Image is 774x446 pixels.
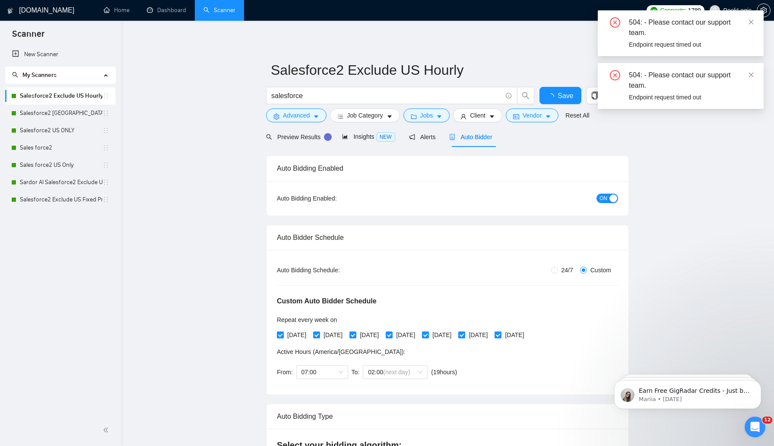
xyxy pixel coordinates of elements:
div: Auto Bidding Enabled [277,156,618,181]
button: barsJob Categorycaret-down [330,108,400,122]
span: caret-down [545,113,551,120]
a: dashboardDashboard [147,6,186,14]
span: holder [102,179,109,186]
a: Salesforce2 [GEOGRAPHIC_DATA] [20,105,102,122]
div: Auto Bidder Schedule [277,225,618,250]
iframe: Intercom live chat [745,417,765,437]
button: folderJobscaret-down [403,108,450,122]
span: notification [409,134,415,140]
span: area-chart [342,134,348,140]
span: Scanner [5,28,51,46]
span: folder [411,113,417,120]
span: Jobs [420,111,433,120]
span: Save [558,90,573,101]
span: My Scanners [12,71,57,79]
span: 24/7 [558,265,577,275]
button: Save [539,87,581,104]
h5: Custom Auto Bidder Schedule [277,296,377,306]
li: Sardor AI Salesforce2 Exclude US [5,174,115,191]
span: Custom [587,265,615,275]
div: Auto Bidding Type [277,404,618,429]
a: Sales force2 US Only [20,156,102,174]
a: Salesforce2 Exclude US Fixed Price [20,191,102,208]
span: search [517,92,534,99]
span: close-circle [610,70,620,80]
div: Auto Bidding Enabled: [277,194,390,203]
span: holder [102,144,109,151]
span: copy [587,92,603,99]
button: setting [757,3,771,17]
li: Salesforce2 Exclude US Fixed Price [5,191,115,208]
span: [DATE] [284,330,310,340]
span: Advanced [283,111,310,120]
span: [DATE] [465,330,491,340]
span: setting [273,113,279,120]
span: Repeat every week on [277,316,337,323]
span: Preview Results [266,134,328,140]
a: Salesforce2 Exclude US Hourly [20,87,102,105]
span: robot [449,134,455,140]
li: Sales force2 US Only [5,156,115,174]
span: My Scanners [22,71,57,79]
span: To: [352,369,360,376]
button: settingAdvancedcaret-down [266,108,327,122]
a: Reset All [565,111,589,120]
span: caret-down [313,113,319,120]
span: Client [470,111,485,120]
span: bars [337,113,343,120]
li: Salesforce2 US [5,105,115,122]
span: info-circle [506,93,511,99]
img: upwork-logo.png [650,7,657,14]
a: homeHome [104,6,130,14]
button: copy [586,87,603,104]
span: [DATE] [429,330,455,340]
span: close [748,19,754,25]
span: [DATE] [501,330,527,340]
span: idcard [513,113,519,120]
button: userClientcaret-down [453,108,502,122]
span: [DATE] [393,330,419,340]
span: holder [102,110,109,117]
li: Salesforce2 US ONLY [5,122,115,139]
span: caret-down [387,113,393,120]
a: Sardor AI Salesforce2 Exclude US [20,174,102,191]
span: search [266,134,272,140]
span: ON [600,194,607,203]
span: [DATE] [320,330,346,340]
li: Sales force2 [5,139,115,156]
span: loading [547,93,558,100]
div: Endpoint request timed out [629,92,753,102]
button: idcardVendorcaret-down [506,108,558,122]
span: [DATE] [356,330,382,340]
span: Active Hours ( America/[GEOGRAPHIC_DATA] ): [277,348,405,355]
div: 504: - Please contact our support team. [629,70,753,91]
span: From: [277,369,293,376]
span: user [460,113,466,120]
div: 504: - Please contact our support team. [629,17,753,38]
a: setting [757,7,771,14]
a: searchScanner [203,6,235,14]
span: 07:00 [301,366,343,379]
span: holder [102,162,109,169]
span: Job Category [347,111,383,120]
span: 02:00 [368,366,422,379]
img: logo [7,4,13,18]
span: Insights [342,133,395,140]
span: Connects: [660,6,686,15]
span: 1789 [688,6,701,15]
div: Auto Bidding Schedule: [277,265,390,275]
li: New Scanner [5,46,115,63]
button: search [517,87,534,104]
a: Salesforce2 US ONLY [20,122,102,139]
span: user [712,7,718,13]
span: caret-down [436,113,442,120]
a: New Scanner [12,46,108,63]
span: (next day) [383,369,410,376]
span: Auto Bidder [449,134,492,140]
span: setting [757,7,770,14]
span: search [12,72,18,78]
